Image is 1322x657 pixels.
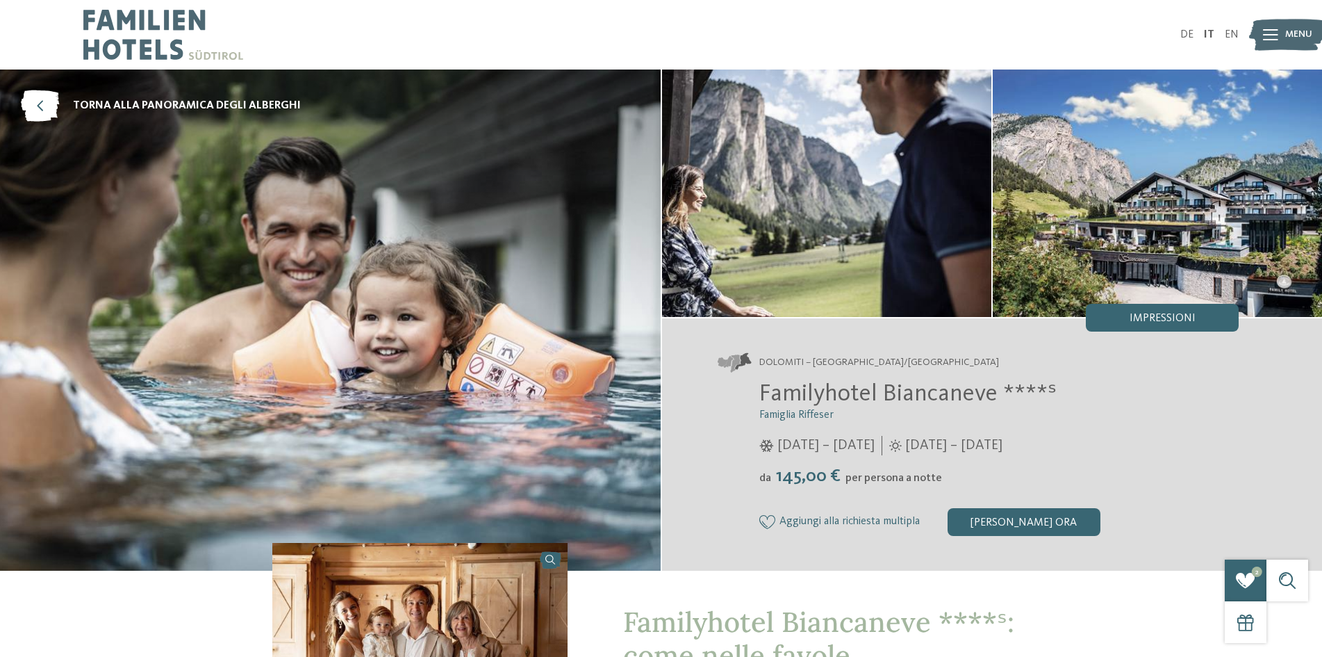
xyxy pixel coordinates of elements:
span: 2 [1252,567,1262,577]
span: Aggiungi alla richiesta multipla [779,516,920,528]
span: Menu [1285,28,1312,42]
span: 145,00 € [772,467,844,485]
img: Il nostro family hotel a Selva: una vacanza da favola [993,70,1322,317]
img: Il nostro family hotel a Selva: una vacanza da favola [662,70,991,317]
span: [DATE] – [DATE] [905,436,1002,455]
a: 2 [1225,560,1266,601]
span: Impressioni [1130,313,1196,324]
i: Orari d'apertura inverno [759,439,774,452]
a: DE [1180,29,1193,40]
a: EN [1225,29,1239,40]
a: IT [1204,29,1214,40]
i: Orari d'apertura estate [889,439,902,452]
span: [DATE] – [DATE] [777,436,875,455]
span: Dolomiti – [GEOGRAPHIC_DATA]/[GEOGRAPHIC_DATA] [759,356,999,370]
a: torna alla panoramica degli alberghi [21,90,301,122]
span: per persona a notte [845,473,942,484]
span: da [759,473,771,484]
div: [PERSON_NAME] ora [948,508,1100,536]
span: torna alla panoramica degli alberghi [73,98,301,113]
span: Famiglia Riffeser [759,409,834,421]
span: Familyhotel Biancaneve ****ˢ [759,382,1057,406]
